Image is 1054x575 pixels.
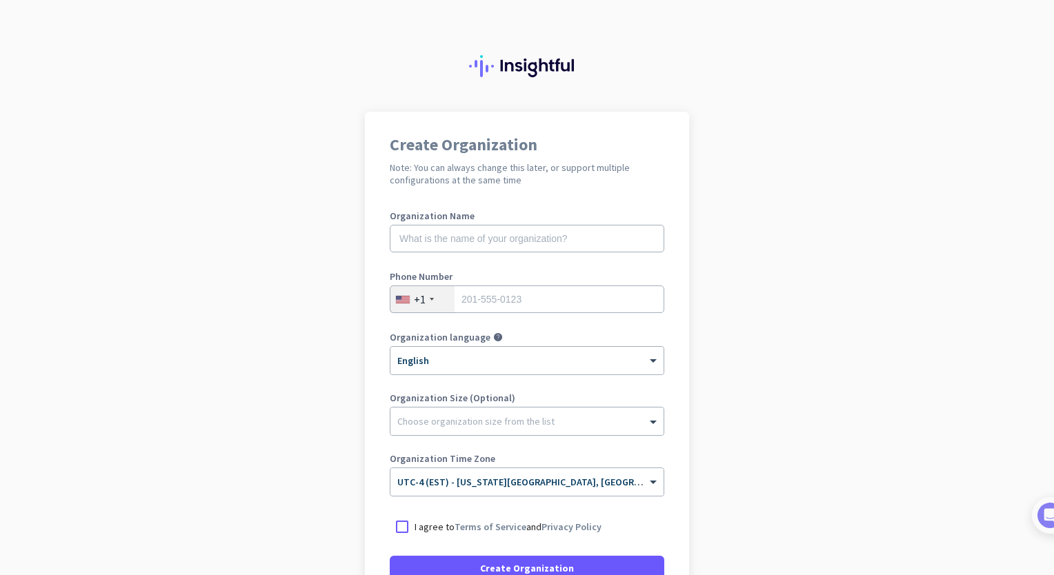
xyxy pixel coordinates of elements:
label: Phone Number [390,272,664,281]
p: I agree to and [415,520,601,534]
label: Organization Time Zone [390,454,664,463]
h1: Create Organization [390,137,664,153]
a: Privacy Policy [541,521,601,533]
h2: Note: You can always change this later, or support multiple configurations at the same time [390,161,664,186]
input: What is the name of your organization? [390,225,664,252]
label: Organization language [390,332,490,342]
input: 201-555-0123 [390,285,664,313]
div: +1 [414,292,426,306]
label: Organization Size (Optional) [390,393,664,403]
i: help [493,332,503,342]
span: Create Organization [480,561,574,575]
label: Organization Name [390,211,664,221]
img: Insightful [469,55,585,77]
a: Terms of Service [455,521,526,533]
